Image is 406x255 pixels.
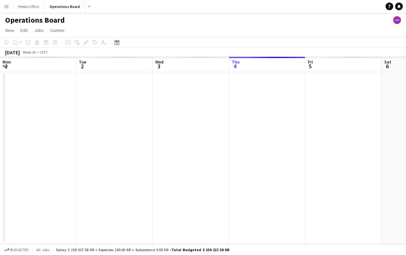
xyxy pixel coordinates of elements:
div: Salary 3 159 017.58 KR + Expenses 200.00 KR + Subsistence 0.00 KR = [56,247,229,252]
span: Sat [384,59,391,65]
span: Fri [308,59,313,65]
span: 6 [383,63,391,70]
div: [DATE] [5,49,20,56]
div: CEST [40,50,48,55]
button: Operations Board [44,0,85,13]
a: Edit [18,26,30,34]
span: Tue [79,59,86,65]
h1: Operations Board [5,15,65,25]
span: Week 36 [21,50,37,55]
app-user-avatar: Support Team [393,16,401,24]
span: Total Budgeted 3 159 217.58 KR [172,247,229,252]
span: Budgeted [10,248,29,252]
span: 3 [154,63,164,70]
span: 1 [2,63,11,70]
span: 5 [307,63,313,70]
span: All jobs [35,247,50,252]
span: Edit [20,27,28,33]
span: Mon [3,59,11,65]
span: Comms [50,27,65,33]
a: View [3,26,17,34]
span: View [5,27,14,33]
button: Budgeted [3,246,30,253]
button: Peebls Office [13,0,44,13]
span: 4 [231,63,240,70]
span: Jobs [34,27,44,33]
span: Thu [232,59,240,65]
span: 2 [78,63,86,70]
a: Jobs [32,26,46,34]
span: Wed [155,59,164,65]
a: Comms [48,26,67,34]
